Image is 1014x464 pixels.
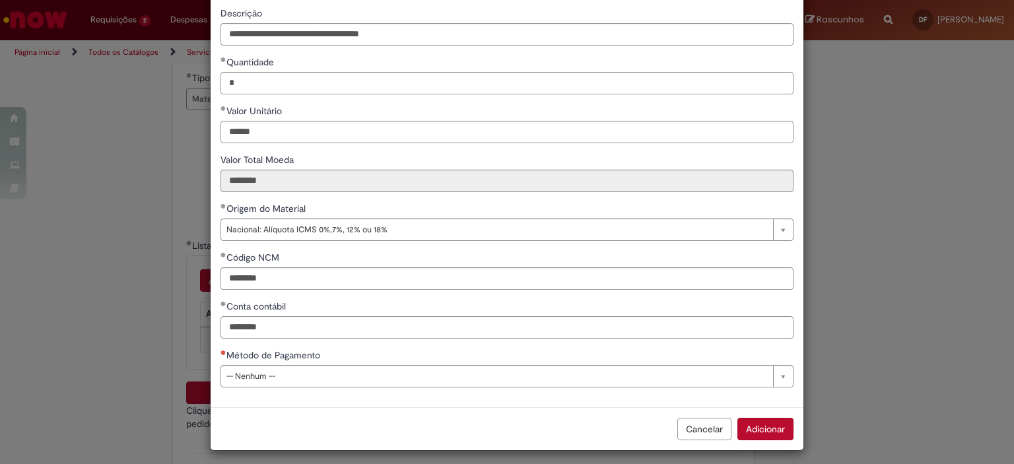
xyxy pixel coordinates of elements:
span: Método de Pagamento [226,349,323,361]
span: Somente leitura - Valor Total Moeda [220,154,296,166]
input: Descrição [220,23,794,46]
input: Valor Unitário [220,121,794,143]
input: Conta contábil [220,316,794,339]
input: Valor Total Moeda [220,170,794,192]
span: Nacional: Alíquota ICMS 0%,7%, 12% ou 18% [226,219,766,240]
span: Obrigatório Preenchido [220,203,226,209]
span: Código NCM [226,251,282,263]
span: Descrição [220,7,265,19]
span: -- Nenhum -- [226,366,766,387]
input: Quantidade [220,72,794,94]
span: Obrigatório Preenchido [220,106,226,111]
span: Obrigatório Preenchido [220,301,226,306]
button: Adicionar [737,418,794,440]
span: Valor Unitário [226,105,285,117]
span: Quantidade [226,56,277,68]
span: Necessários [220,350,226,355]
span: Conta contábil [226,300,288,312]
span: Origem do Material [226,203,308,215]
button: Cancelar [677,418,731,440]
span: Obrigatório Preenchido [220,252,226,257]
span: Obrigatório Preenchido [220,57,226,62]
input: Código NCM [220,267,794,290]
